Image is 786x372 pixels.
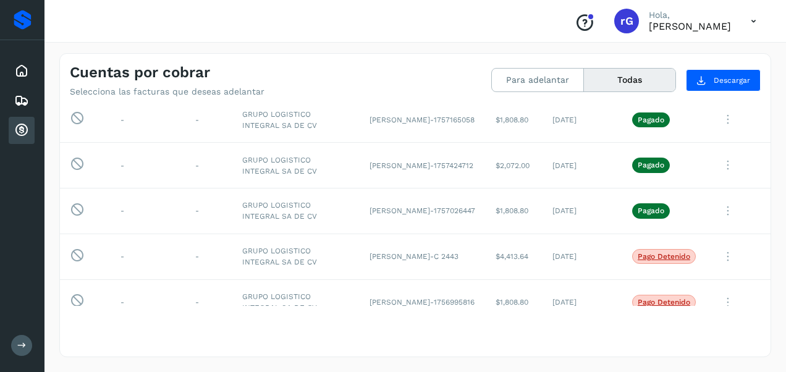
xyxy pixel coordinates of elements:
[111,279,185,325] td: -
[70,87,264,97] p: Selecciona las facturas que deseas adelantar
[9,117,35,144] div: Cuentas por cobrar
[486,234,543,279] td: $4,413.64
[232,234,360,279] td: GRUPO LOGISTICO INTEGRAL SA DE CV
[360,143,486,188] td: [PERSON_NAME]-1757424712
[649,20,731,32] p: raquel GUTIERREZ GUERRERO
[9,57,35,85] div: Inicio
[543,188,622,234] td: [DATE]
[543,234,622,279] td: [DATE]
[638,116,664,124] p: Pagado
[584,69,675,91] button: Todas
[360,188,486,234] td: [PERSON_NAME]-1757026447
[543,143,622,188] td: [DATE]
[111,143,185,188] td: -
[543,279,622,325] td: [DATE]
[486,143,543,188] td: $2,072.00
[543,97,622,143] td: [DATE]
[638,252,690,261] p: Pago detenido
[111,97,185,143] td: -
[111,234,185,279] td: -
[638,161,664,169] p: Pagado
[360,234,486,279] td: [PERSON_NAME]-C 2443
[232,97,360,143] td: GRUPO LOGISTICO INTEGRAL SA DE CV
[232,188,360,234] td: GRUPO LOGISTICO INTEGRAL SA DE CV
[486,279,543,325] td: $1,808.80
[492,69,584,91] button: Para adelantar
[232,279,360,325] td: GRUPO LOGISTICO INTEGRAL SA DE CV
[486,188,543,234] td: $1,808.80
[486,97,543,143] td: $1,808.80
[111,188,185,234] td: -
[232,143,360,188] td: GRUPO LOGISTICO INTEGRAL SA DE CV
[185,143,232,188] td: -
[185,97,232,143] td: -
[70,64,210,82] h4: Cuentas por cobrar
[649,10,731,20] p: Hola,
[714,75,750,86] span: Descargar
[185,188,232,234] td: -
[638,206,664,215] p: Pagado
[686,69,761,91] button: Descargar
[9,87,35,114] div: Embarques
[360,97,486,143] td: [PERSON_NAME]-1757165058
[185,234,232,279] td: -
[638,298,690,306] p: Pago detenido
[185,279,232,325] td: -
[360,279,486,325] td: [PERSON_NAME]-1756995816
